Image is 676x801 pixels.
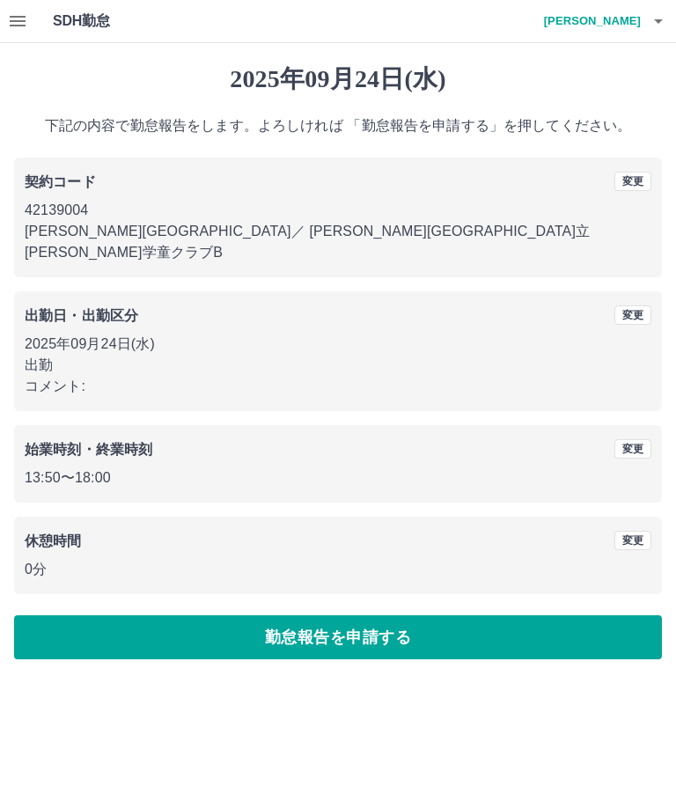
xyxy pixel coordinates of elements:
[25,533,82,548] b: 休憩時間
[25,559,651,580] p: 0分
[614,305,651,325] button: 変更
[25,308,138,323] b: 出勤日・出勤区分
[25,467,651,489] p: 13:50 〜 18:00
[25,221,651,263] p: [PERSON_NAME][GEOGRAPHIC_DATA] ／ [PERSON_NAME][GEOGRAPHIC_DATA]立[PERSON_NAME]学童クラブB
[614,439,651,459] button: 変更
[25,334,651,355] p: 2025年09月24日(水)
[25,376,651,397] p: コメント:
[614,172,651,191] button: 変更
[25,442,152,457] b: 始業時刻・終業時刻
[14,115,662,136] p: 下記の内容で勤怠報告をします。よろしければ 「勤怠報告を申請する」を押してください。
[14,64,662,94] h1: 2025年09月24日(水)
[614,531,651,550] button: 変更
[14,615,662,659] button: 勤怠報告を申請する
[25,174,96,189] b: 契約コード
[25,200,651,221] p: 42139004
[25,355,651,376] p: 出勤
